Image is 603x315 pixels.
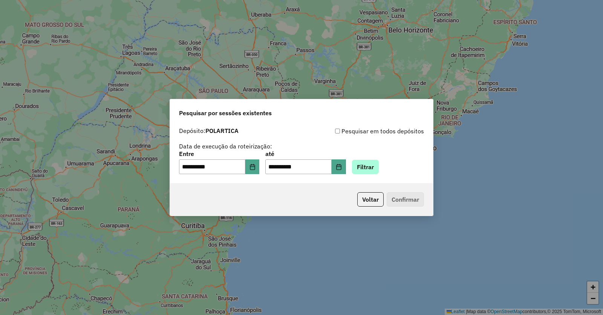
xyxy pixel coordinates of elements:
[352,160,379,174] button: Filtrar
[265,149,346,158] label: até
[205,127,239,134] strong: POLARTICA
[301,127,424,136] div: Pesquisar em todos depósitos
[245,159,260,174] button: Choose Date
[179,142,272,151] label: Data de execução da roteirização:
[357,192,384,207] button: Voltar
[179,149,259,158] label: Entre
[179,126,239,135] label: Depósito:
[179,108,272,117] span: Pesquisar por sessões existentes
[332,159,346,174] button: Choose Date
